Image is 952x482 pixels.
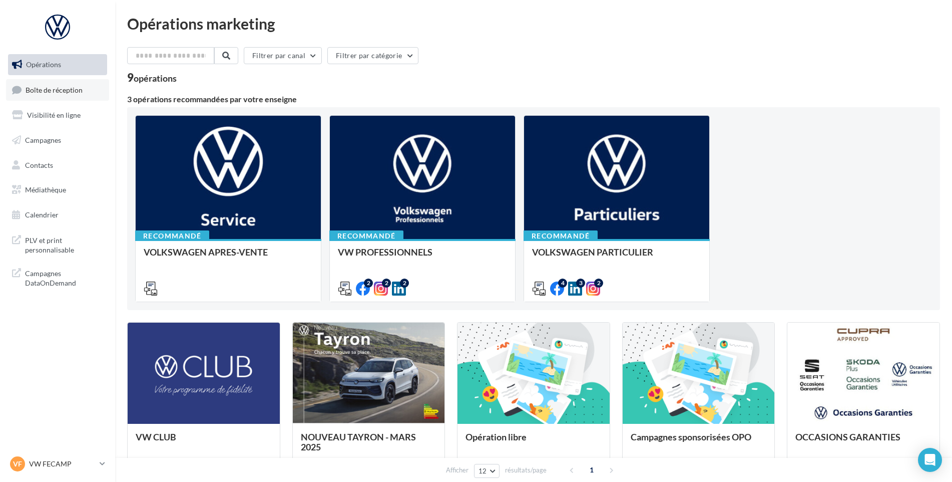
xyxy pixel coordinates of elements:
span: VW CLUB [136,431,176,442]
a: Campagnes DataOnDemand [6,263,109,292]
div: 2 [400,279,409,288]
div: Open Intercom Messenger [918,448,942,472]
span: VW PROFESSIONNELS [338,247,432,258]
p: VW FECAMP [29,459,96,469]
div: Recommandé [329,230,403,242]
span: Opérations [26,60,61,69]
a: Médiathèque [6,179,109,200]
a: Opérations [6,54,109,75]
span: résultats/page [505,465,547,475]
span: Contacts [25,160,53,169]
div: 4 [558,279,567,288]
span: OCCASIONS GARANTIES [795,431,900,442]
a: Visibilité en ligne [6,105,109,126]
a: VF VW FECAMP [8,454,107,473]
span: PLV et print personnalisable [25,233,103,255]
a: Boîte de réception [6,79,109,101]
a: Contacts [6,155,109,176]
span: NOUVEAU TAYRON - MARS 2025 [301,431,416,452]
span: 12 [479,467,487,475]
div: 9 [127,72,177,83]
span: Campagnes DataOnDemand [25,267,103,288]
div: opérations [134,74,177,83]
div: 2 [364,279,373,288]
button: 12 [474,464,500,478]
span: Médiathèque [25,185,66,194]
div: 3 [576,279,585,288]
span: Visibilité en ligne [27,111,81,119]
span: Opération libre [465,431,527,442]
span: VOLKSWAGEN APRES-VENTE [144,247,268,258]
div: 2 [382,279,391,288]
a: Calendrier [6,204,109,225]
div: 2 [594,279,603,288]
span: VF [13,459,22,469]
a: Campagnes [6,130,109,151]
span: Afficher [446,465,468,475]
span: 1 [584,462,600,478]
button: Filtrer par canal [244,47,322,64]
span: Calendrier [25,210,59,219]
a: PLV et print personnalisable [6,229,109,259]
span: Campagnes [25,136,61,144]
span: VOLKSWAGEN PARTICULIER [532,247,653,258]
span: Campagnes sponsorisées OPO [631,431,751,442]
div: 3 opérations recommandées par votre enseigne [127,95,940,103]
span: Boîte de réception [26,85,83,94]
div: Recommandé [524,230,598,242]
div: Recommandé [135,230,209,242]
div: Opérations marketing [127,16,940,31]
button: Filtrer par catégorie [327,47,418,64]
